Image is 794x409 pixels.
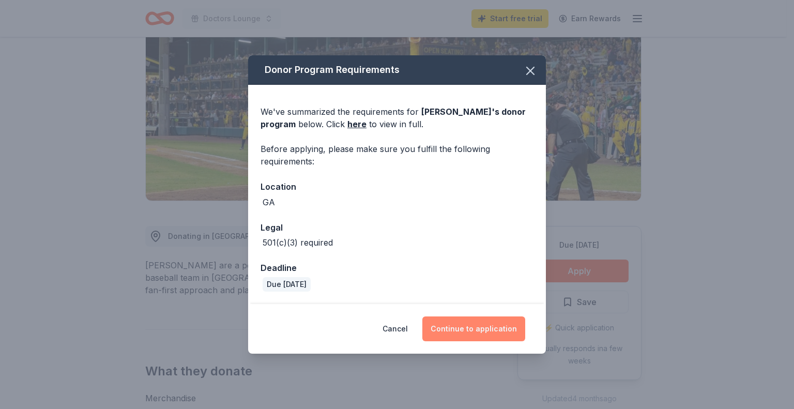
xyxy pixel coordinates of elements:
div: 501(c)(3) required [263,236,333,249]
div: Due [DATE] [263,277,311,292]
button: Cancel [383,316,408,341]
div: GA [263,196,275,208]
button: Continue to application [422,316,525,341]
div: We've summarized the requirements for below. Click to view in full. [261,105,533,130]
div: Deadline [261,261,533,275]
div: Legal [261,221,533,234]
a: here [347,118,367,130]
div: Location [261,180,533,193]
div: Donor Program Requirements [248,55,546,85]
div: Before applying, please make sure you fulfill the following requirements: [261,143,533,168]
